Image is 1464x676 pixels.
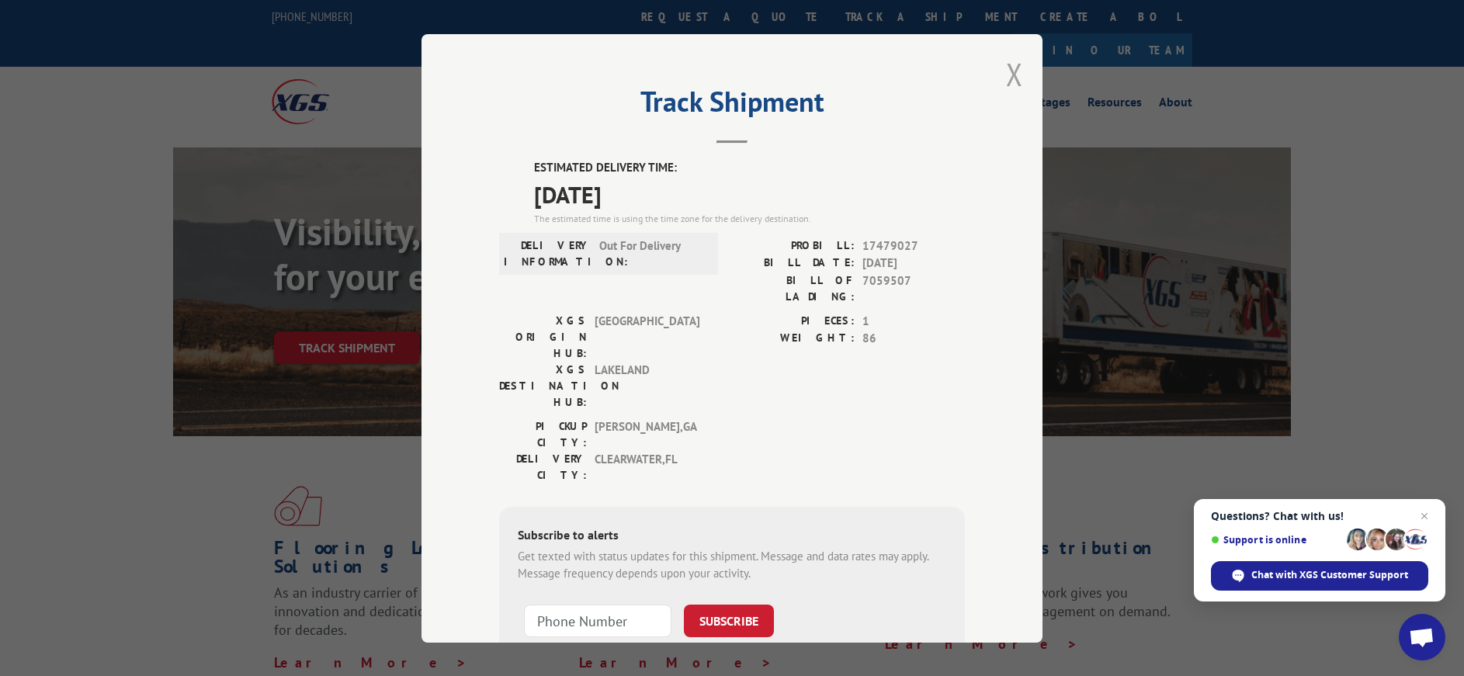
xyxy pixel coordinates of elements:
[862,272,965,304] span: 7059507
[684,604,774,636] button: SUBSCRIBE
[1399,614,1445,660] div: Open chat
[1006,54,1023,95] button: Close modal
[499,418,587,450] label: PICKUP CITY:
[524,604,671,636] input: Phone Number
[1211,561,1428,591] div: Chat with XGS Customer Support
[534,176,965,211] span: [DATE]
[499,450,587,483] label: DELIVERY CITY:
[732,237,855,255] label: PROBILL:
[595,312,699,361] span: [GEOGRAPHIC_DATA]
[732,255,855,272] label: BILL DATE:
[862,330,965,348] span: 86
[862,312,965,330] span: 1
[862,237,965,255] span: 17479027
[499,361,587,410] label: XGS DESTINATION HUB:
[518,525,946,547] div: Subscribe to alerts
[534,159,965,177] label: ESTIMATED DELIVERY TIME:
[504,237,591,269] label: DELIVERY INFORMATION:
[499,312,587,361] label: XGS ORIGIN HUB:
[862,255,965,272] span: [DATE]
[518,547,946,582] div: Get texted with status updates for this shipment. Message and data rates may apply. Message frequ...
[732,272,855,304] label: BILL OF LADING:
[1415,507,1434,525] span: Close chat
[595,450,699,483] span: CLEARWATER , FL
[595,361,699,410] span: LAKELAND
[499,91,965,120] h2: Track Shipment
[534,211,965,225] div: The estimated time is using the time zone for the delivery destination.
[1211,510,1428,522] span: Questions? Chat with us!
[1251,568,1408,582] span: Chat with XGS Customer Support
[732,330,855,348] label: WEIGHT:
[732,312,855,330] label: PIECES:
[599,237,704,269] span: Out For Delivery
[595,418,699,450] span: [PERSON_NAME] , GA
[1211,534,1341,546] span: Support is online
